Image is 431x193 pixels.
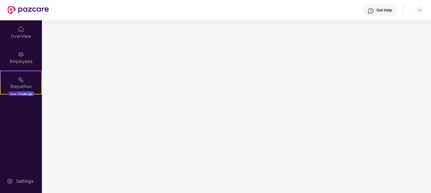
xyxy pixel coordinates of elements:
[1,83,41,90] div: Stepathon
[8,6,49,14] img: New Pazcare Logo
[8,91,34,96] div: New Challenge
[376,8,392,13] div: Get Help
[18,51,24,58] img: svg+xml;base64,PHN2ZyBpZD0iRW1wbG95ZWVzIiB4bWxucz0iaHR0cDovL3d3dy53My5vcmcvMjAwMC9zdmciIHdpZHRoPS...
[14,178,35,184] div: Settings
[18,26,24,32] img: svg+xml;base64,PHN2ZyBpZD0iSG9tZSIgeG1sbnM9Imh0dHA6Ly93d3cudzMub3JnLzIwMDAvc3ZnIiB3aWR0aD0iMjAiIG...
[7,178,13,184] img: svg+xml;base64,PHN2ZyBpZD0iU2V0dGluZy0yMHgyMCIgeG1sbnM9Imh0dHA6Ly93d3cudzMub3JnLzIwMDAvc3ZnIiB3aW...
[18,76,24,83] img: svg+xml;base64,PHN2ZyB4bWxucz0iaHR0cDovL3d3dy53My5vcmcvMjAwMC9zdmciIHdpZHRoPSIyMSIgaGVpZ2h0PSIyMC...
[368,8,374,14] img: svg+xml;base64,PHN2ZyBpZD0iSGVscC0zMngzMiIgeG1sbnM9Imh0dHA6Ly93d3cudzMub3JnLzIwMDAvc3ZnIiB3aWR0aD...
[417,8,422,13] img: svg+xml;base64,PHN2ZyBpZD0iRHJvcGRvd24tMzJ4MzIiIHhtbG5zPSJodHRwOi8vd3d3LnczLm9yZy8yMDAwL3N2ZyIgd2...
